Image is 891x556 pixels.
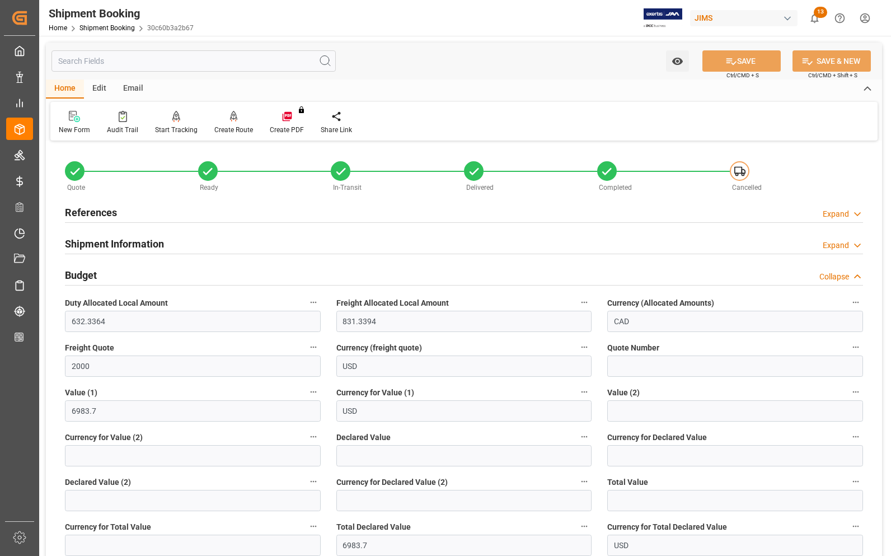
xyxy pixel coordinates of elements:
div: Collapse [819,271,849,283]
button: Currency for Value (2) [306,429,321,444]
button: Value (1) [306,385,321,399]
span: Delivered [466,184,494,191]
button: Declared Value [577,429,592,444]
button: Value (2) [848,385,863,399]
div: Edit [84,80,115,99]
span: Ctrl/CMD + Shift + S [808,71,857,80]
button: Currency for Total Declared Value [848,519,863,534]
span: Declared Value (2) [65,476,131,488]
button: Currency for Value (1) [577,385,592,399]
button: Currency for Declared Value [848,429,863,444]
button: SAVE & NEW [792,50,871,72]
button: Total Declared Value [577,519,592,534]
h2: Shipment Information [65,236,164,251]
button: open menu [666,50,689,72]
input: Search Fields [51,50,336,72]
button: Total Value [848,474,863,489]
a: Shipment Booking [79,24,135,32]
button: SAVE [702,50,781,72]
span: Quote Number [607,342,659,354]
div: Start Tracking [155,125,198,135]
div: Create Route [214,125,253,135]
span: Declared Value [336,432,391,443]
span: In-Transit [333,184,362,191]
button: Declared Value (2) [306,474,321,489]
button: JIMS [690,7,802,29]
span: Value (1) [65,387,97,399]
span: Duty Allocated Local Amount [65,297,168,309]
span: 13 [814,7,827,18]
button: Quote Number [848,340,863,354]
h2: Budget [65,268,97,283]
span: Currency for Declared Value (2) [336,476,448,488]
button: Currency (freight quote) [577,340,592,354]
div: Home [46,80,84,99]
span: Currency for Value (1) [336,387,414,399]
span: Quote [67,184,85,191]
span: Freight Allocated Local Amount [336,297,449,309]
button: Freight Quote [306,340,321,354]
button: Currency for Declared Value (2) [577,474,592,489]
div: Expand [823,240,849,251]
a: Home [49,24,67,32]
span: Currency for Value (2) [65,432,143,443]
button: Duty Allocated Local Amount [306,295,321,310]
div: JIMS [690,10,798,26]
span: Total Value [607,476,648,488]
span: Currency (freight quote) [336,342,422,354]
button: Freight Allocated Local Amount [577,295,592,310]
button: Help Center [827,6,852,31]
div: Email [115,80,152,99]
div: Shipment Booking [49,5,194,22]
button: Currency for Total Value [306,519,321,534]
span: Currency (Allocated Amounts) [607,297,714,309]
span: Currency for Total Value [65,521,151,533]
span: Completed [599,184,632,191]
span: Ready [200,184,218,191]
h2: References [65,205,117,220]
div: Share Link [321,125,352,135]
span: Currency for Declared Value [607,432,707,443]
span: Ctrl/CMD + S [726,71,759,80]
button: Currency (Allocated Amounts) [848,295,863,310]
div: Audit Trail [107,125,138,135]
span: Currency for Total Declared Value [607,521,727,533]
button: show 13 new notifications [802,6,827,31]
span: Cancelled [732,184,762,191]
div: New Form [59,125,90,135]
img: Exertis%20JAM%20-%20Email%20Logo.jpg_1722504956.jpg [644,8,682,28]
span: Total Declared Value [336,521,411,533]
span: Freight Quote [65,342,114,354]
span: Value (2) [607,387,640,399]
div: Expand [823,208,849,220]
